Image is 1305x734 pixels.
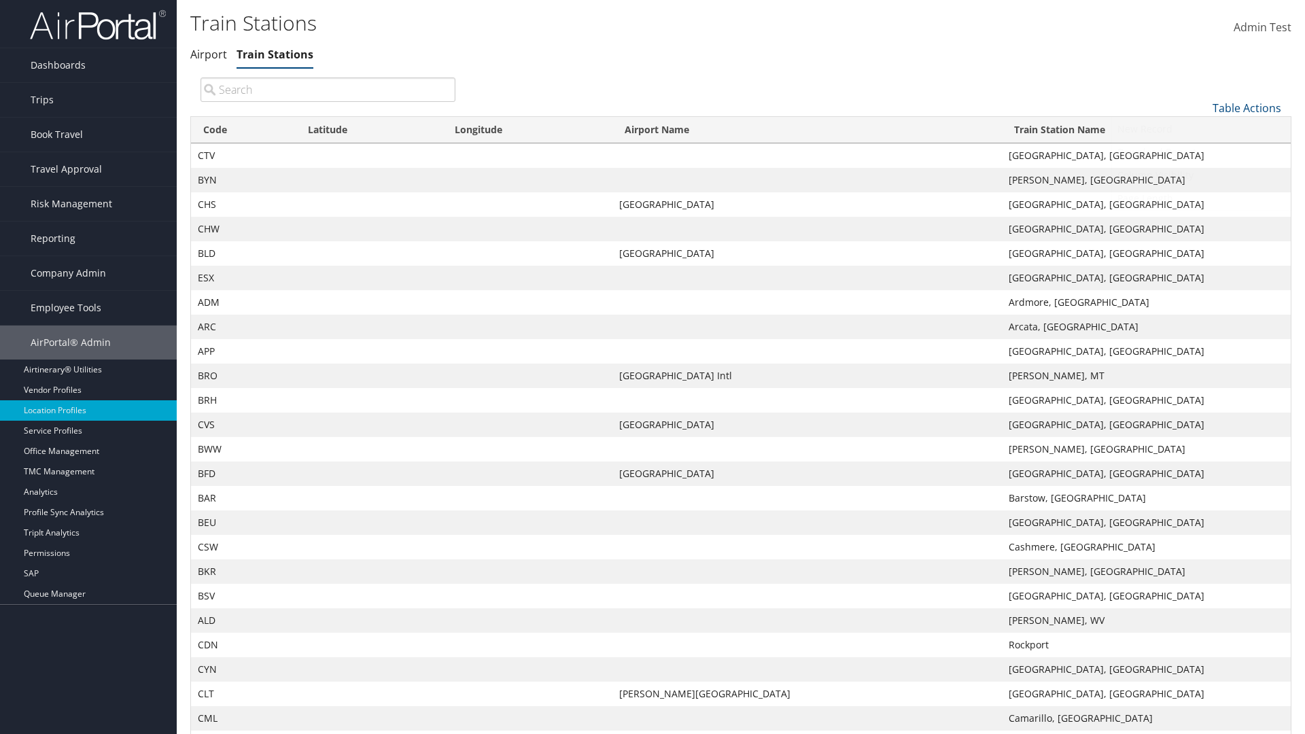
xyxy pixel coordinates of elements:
[31,152,102,186] span: Travel Approval
[1112,141,1291,164] a: Download Report
[31,83,54,117] span: Trips
[31,222,75,256] span: Reporting
[31,256,106,290] span: Company Admin
[1112,187,1291,210] a: Page Length
[31,187,112,221] span: Risk Management
[31,326,111,360] span: AirPortal® Admin
[31,48,86,82] span: Dashboards
[31,291,101,325] span: Employee Tools
[30,9,166,41] img: airportal-logo.png
[1112,118,1291,141] a: New Record
[31,118,83,152] span: Book Travel
[1112,164,1291,187] a: Column Visibility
